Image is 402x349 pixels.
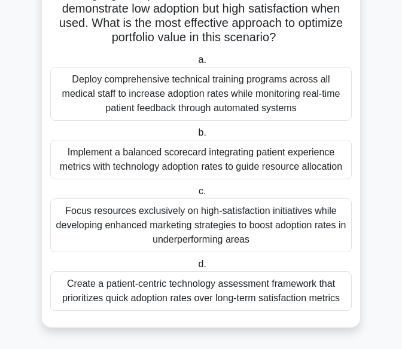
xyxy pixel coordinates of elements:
[50,271,352,311] div: Create a patient-centric technology assessment framework that prioritizes quick adoption rates ov...
[199,186,206,196] span: c.
[199,127,206,137] span: b.
[50,140,352,179] div: Implement a balanced scorecard integrating patient experience metrics with technology adoption ra...
[199,259,206,269] span: d.
[199,54,206,65] span: a.
[50,198,352,252] div: Focus resources exclusively on high-satisfaction initiatives while developing enhanced marketing ...
[50,67,352,121] div: Deploy comprehensive technical training programs across all medical staff to increase adoption ra...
